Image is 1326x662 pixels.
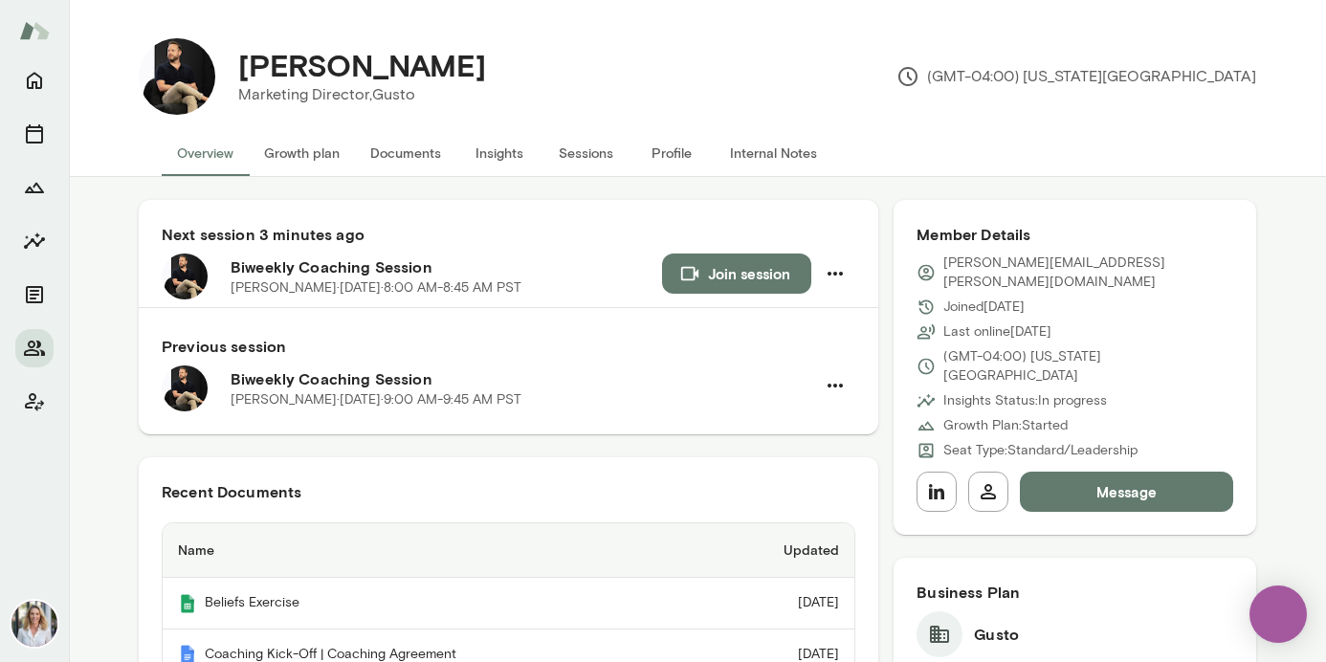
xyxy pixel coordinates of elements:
h6: Recent Documents [162,480,855,503]
p: [PERSON_NAME] · [DATE] · 9:00 AM-9:45 AM PST [231,390,521,409]
button: Documents [355,130,456,176]
img: Mento [19,12,50,49]
button: Join session [662,254,811,294]
p: (GMT-04:00) [US_STATE][GEOGRAPHIC_DATA] [943,347,1233,386]
button: Client app [15,383,54,421]
h6: Gusto [974,623,1019,646]
p: Joined [DATE] [943,298,1025,317]
th: Updated [704,523,855,578]
img: David De Rosa [139,38,215,115]
button: Message [1020,472,1233,512]
h6: Biweekly Coaching Session [231,367,815,390]
button: Insights [15,222,54,260]
h6: Next session 3 minutes ago [162,223,855,246]
th: Name [163,523,704,578]
button: Sessions [15,115,54,153]
p: Marketing Director, Gusto [238,83,486,106]
button: Internal Notes [715,130,832,176]
p: (GMT-04:00) [US_STATE][GEOGRAPHIC_DATA] [896,65,1256,88]
button: Members [15,329,54,367]
button: Profile [629,130,715,176]
h4: [PERSON_NAME] [238,47,486,83]
h6: Business Plan [917,581,1233,604]
button: Insights [456,130,542,176]
img: Jennifer Palazzo [11,601,57,647]
button: Growth plan [249,130,355,176]
h6: Member Details [917,223,1233,246]
button: Growth Plan [15,168,54,207]
button: Sessions [542,130,629,176]
button: Documents [15,276,54,314]
button: Home [15,61,54,99]
p: [PERSON_NAME][EMAIL_ADDRESS][PERSON_NAME][DOMAIN_NAME] [943,254,1233,292]
p: Seat Type: Standard/Leadership [943,441,1138,460]
p: Last online [DATE] [943,322,1051,342]
p: Insights Status: In progress [943,391,1107,410]
p: [PERSON_NAME] · [DATE] · 8:00 AM-8:45 AM PST [231,278,521,298]
h6: Previous session [162,335,855,358]
img: Mento [178,594,197,613]
td: [DATE] [704,578,855,629]
p: Growth Plan: Started [943,416,1068,435]
button: Overview [162,130,249,176]
h6: Biweekly Coaching Session [231,255,662,278]
th: Beliefs Exercise [163,578,704,629]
